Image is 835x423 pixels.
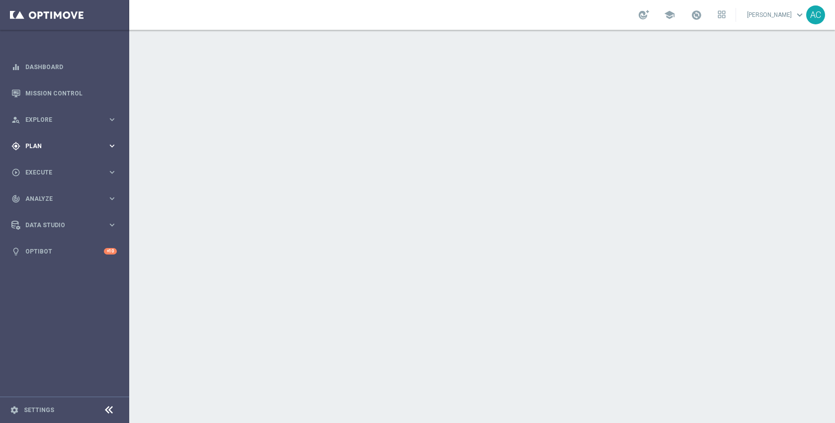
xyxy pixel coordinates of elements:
i: equalizer [11,63,20,72]
button: Data Studio keyboard_arrow_right [11,221,117,229]
i: keyboard_arrow_right [107,194,117,203]
i: keyboard_arrow_right [107,141,117,151]
i: person_search [11,115,20,124]
span: Explore [25,117,107,123]
div: Dashboard [11,54,117,80]
div: Execute [11,168,107,177]
a: [PERSON_NAME]keyboard_arrow_down [746,7,806,22]
button: equalizer Dashboard [11,63,117,71]
button: person_search Explore keyboard_arrow_right [11,116,117,124]
div: +10 [104,248,117,254]
div: Plan [11,142,107,151]
i: keyboard_arrow_right [107,220,117,230]
i: keyboard_arrow_right [107,115,117,124]
div: AC [806,5,825,24]
div: Optibot [11,238,117,264]
button: gps_fixed Plan keyboard_arrow_right [11,142,117,150]
i: lightbulb [11,247,20,256]
div: Mission Control [11,80,117,106]
button: play_circle_outline Execute keyboard_arrow_right [11,169,117,176]
div: Analyze [11,194,107,203]
a: Dashboard [25,54,117,80]
span: Data Studio [25,222,107,228]
div: Data Studio [11,221,107,230]
a: Optibot [25,238,104,264]
button: track_changes Analyze keyboard_arrow_right [11,195,117,203]
a: Mission Control [25,80,117,106]
span: school [664,9,675,20]
i: settings [10,406,19,415]
a: Settings [24,407,54,413]
span: Execute [25,169,107,175]
span: Analyze [25,196,107,202]
i: play_circle_outline [11,168,20,177]
div: Explore [11,115,107,124]
i: track_changes [11,194,20,203]
i: gps_fixed [11,142,20,151]
button: lightbulb Optibot +10 [11,248,117,255]
span: keyboard_arrow_down [794,9,805,20]
button: Mission Control [11,89,117,97]
span: Plan [25,143,107,149]
i: keyboard_arrow_right [107,168,117,177]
